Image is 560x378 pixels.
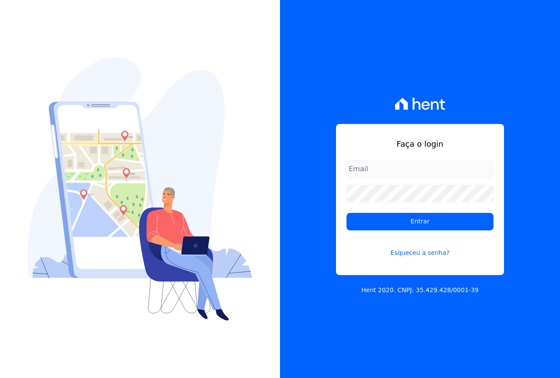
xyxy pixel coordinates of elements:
p: Hent 2020. CNPJ: 35.429.428/0001-39 [361,286,479,295]
input: Email [346,160,493,178]
h1: Faça o login [346,138,493,150]
a: Esqueceu a senha? [346,237,493,258]
input: Entrar [346,213,493,230]
img: Login [28,57,252,321]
